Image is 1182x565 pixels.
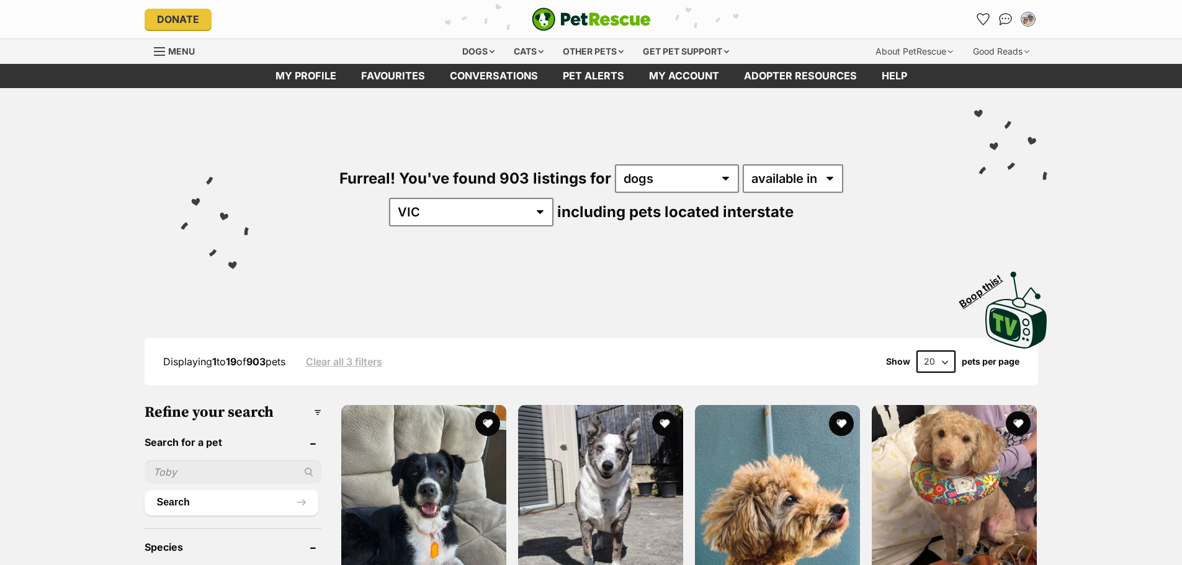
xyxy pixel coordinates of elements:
[226,355,236,368] strong: 19
[145,9,212,30] a: Donate
[964,39,1038,64] div: Good Reads
[829,411,854,436] button: favourite
[163,355,285,368] span: Displaying to of pets
[985,260,1047,351] a: Boop this!
[263,64,349,88] a: My profile
[1022,13,1034,25] img: Bridget Sung profile pic
[475,411,500,436] button: favourite
[154,39,204,61] a: Menu
[145,404,321,421] h3: Refine your search
[985,272,1047,349] img: PetRescue TV logo
[145,541,321,553] header: Species
[974,9,1038,29] ul: Account quick links
[962,357,1019,367] label: pets per page
[505,39,552,64] div: Cats
[349,64,437,88] a: Favourites
[550,64,637,88] a: Pet alerts
[634,39,738,64] div: Get pet support
[557,203,794,221] span: including pets located interstate
[532,7,651,31] a: PetRescue
[145,437,321,448] header: Search for a pet
[996,9,1016,29] a: Conversations
[974,9,993,29] a: Favourites
[168,46,195,56] span: Menu
[637,64,732,88] a: My account
[1006,411,1031,436] button: favourite
[1018,9,1038,29] button: My account
[454,39,503,64] div: Dogs
[145,460,321,484] input: Toby
[869,64,920,88] a: Help
[145,490,318,515] button: Search
[306,356,382,367] a: Clear all 3 filters
[212,355,217,368] strong: 1
[532,7,651,31] img: logo-e224e6f780fb5917bec1dbf3a21bbac754714ae5b6737aabdf751b685950b380.svg
[339,169,611,187] span: Furreal! You've found 903 listings for
[957,265,1014,309] span: Boop this!
[437,64,550,88] a: conversations
[554,39,632,64] div: Other pets
[652,411,677,436] button: favourite
[999,13,1012,25] img: chat-41dd97257d64d25036548639549fe6c8038ab92f7586957e7f3b1b290dea8141.svg
[246,355,266,368] strong: 903
[886,357,910,367] span: Show
[732,64,869,88] a: Adopter resources
[867,39,962,64] div: About PetRescue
